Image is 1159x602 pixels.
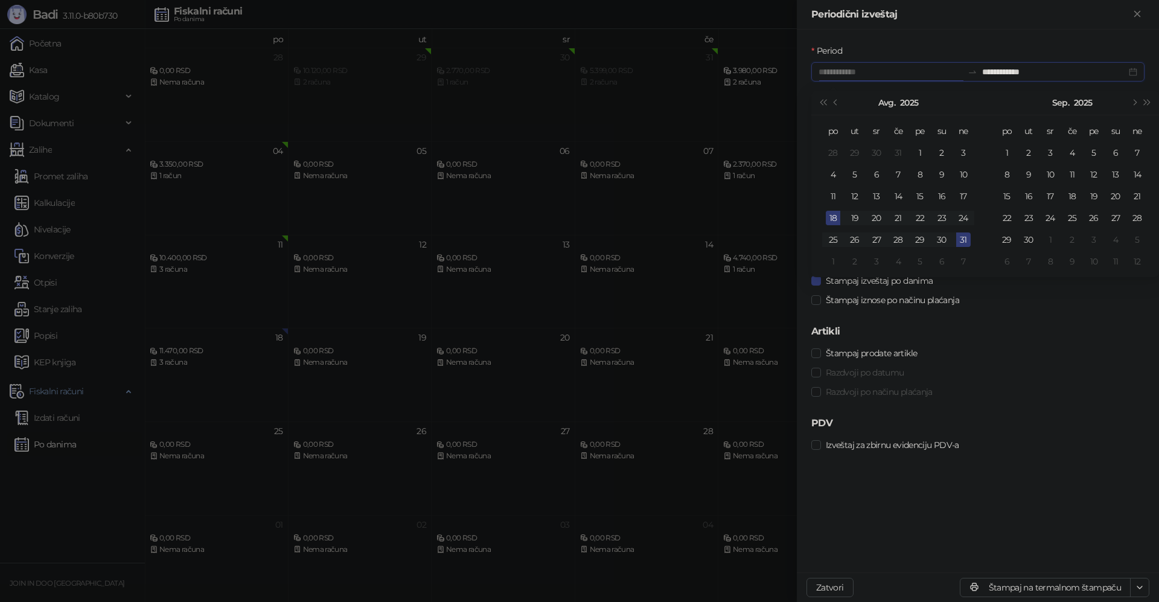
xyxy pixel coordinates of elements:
th: su [1105,120,1126,142]
div: 1 [913,146,927,160]
div: 5 [913,254,927,269]
th: ne [1126,120,1148,142]
td: 2025-09-28 [1126,207,1148,229]
div: 8 [913,167,927,182]
td: 2025-09-23 [1018,207,1039,229]
th: sr [866,120,887,142]
td: 2025-08-15 [909,185,931,207]
div: 4 [891,254,905,269]
h5: PDV [811,416,1145,431]
td: 2025-09-03 [866,251,887,272]
th: sr [1039,120,1061,142]
td: 2025-08-08 [909,164,931,185]
span: Štampaj iznose po načinu plaćanja [821,293,964,307]
div: 3 [956,146,971,160]
td: 2025-08-03 [953,142,974,164]
td: 2025-09-20 [1105,185,1126,207]
div: Periodični izveštaj [811,7,1130,22]
div: 7 [1130,146,1145,160]
div: 27 [1108,211,1123,225]
td: 2025-10-01 [1039,229,1061,251]
th: ut [844,120,866,142]
span: to [968,67,977,77]
td: 2025-09-14 [1126,164,1148,185]
td: 2025-09-04 [1061,142,1083,164]
button: Zatvori [1130,7,1145,22]
td: 2025-08-05 [844,164,866,185]
div: 29 [1000,232,1014,247]
div: 21 [1130,189,1145,203]
div: 6 [869,167,884,182]
td: 2025-09-02 [844,251,866,272]
td: 2025-07-31 [887,142,909,164]
div: 18 [1065,189,1079,203]
td: 2025-09-15 [996,185,1018,207]
td: 2025-08-16 [931,185,953,207]
label: Period [811,44,849,57]
div: 24 [1043,211,1058,225]
span: Štampaj prodate artikle [821,347,922,360]
td: 2025-10-06 [996,251,1018,272]
td: 2025-08-20 [866,207,887,229]
div: 23 [1021,211,1036,225]
div: 29 [848,146,862,160]
div: 26 [1087,211,1101,225]
div: 9 [1021,167,1036,182]
td: 2025-09-01 [822,251,844,272]
button: Izaberi godinu [900,91,918,115]
td: 2025-08-30 [931,229,953,251]
div: 8 [1043,254,1058,269]
td: 2025-09-05 [909,251,931,272]
button: Zatvori [806,578,854,597]
td: 2025-08-01 [909,142,931,164]
td: 2025-09-10 [1039,164,1061,185]
td: 2025-08-18 [822,207,844,229]
div: 1 [1043,232,1058,247]
td: 2025-09-25 [1061,207,1083,229]
div: 17 [1043,189,1058,203]
td: 2025-09-24 [1039,207,1061,229]
td: 2025-09-05 [1083,142,1105,164]
div: 6 [934,254,949,269]
td: 2025-08-24 [953,207,974,229]
div: 13 [1108,167,1123,182]
div: 14 [891,189,905,203]
span: Razdvoji po načinu plaćanja [821,385,937,399]
div: 10 [956,167,971,182]
div: 5 [1087,146,1101,160]
td: 2025-08-10 [953,164,974,185]
td: 2025-09-27 [1105,207,1126,229]
td: 2025-08-31 [953,229,974,251]
td: 2025-10-12 [1126,251,1148,272]
div: 28 [891,232,905,247]
div: 10 [1043,167,1058,182]
button: Prethodni mesec (PageUp) [829,91,843,115]
th: po [822,120,844,142]
td: 2025-08-06 [866,164,887,185]
th: če [1061,120,1083,142]
div: 4 [826,167,840,182]
span: swap-right [968,67,977,77]
td: 2025-10-10 [1083,251,1105,272]
div: 10 [1087,254,1101,269]
td: 2025-09-30 [1018,229,1039,251]
div: 7 [956,254,971,269]
button: Sledeća godina (Control + right) [1141,91,1154,115]
div: 24 [956,211,971,225]
div: 18 [826,211,840,225]
div: 2 [1065,232,1079,247]
div: 6 [1000,254,1014,269]
td: 2025-10-11 [1105,251,1126,272]
td: 2025-09-21 [1126,185,1148,207]
button: Izaberi mesec [878,91,895,115]
div: 2 [934,146,949,160]
div: 6 [1108,146,1123,160]
td: 2025-10-03 [1083,229,1105,251]
td: 2025-08-26 [844,229,866,251]
button: Prethodna godina (Control + left) [816,91,829,115]
span: Izveštaj za zbirnu evidenciju PDV-a [821,438,964,452]
div: 1 [826,254,840,269]
td: 2025-09-07 [1126,142,1148,164]
td: 2025-08-22 [909,207,931,229]
div: 26 [848,232,862,247]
